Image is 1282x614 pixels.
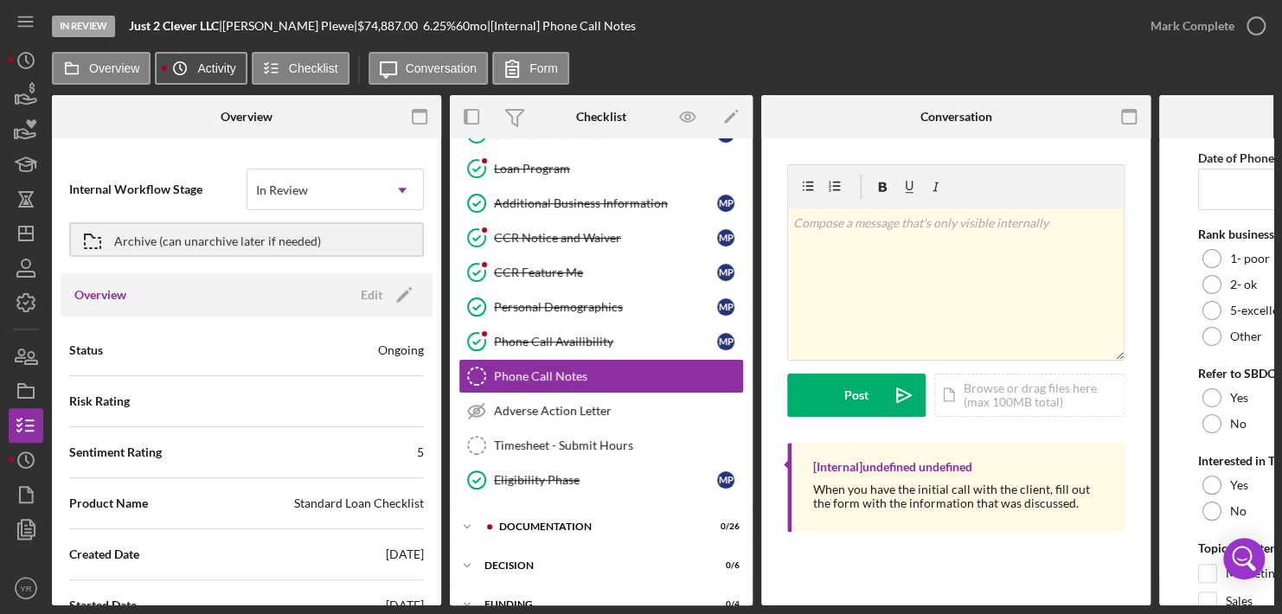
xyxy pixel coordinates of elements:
[494,335,717,349] div: Phone Call Availibility
[52,52,151,85] button: Overview
[844,374,869,417] div: Post
[1226,592,1253,610] label: Sales
[129,19,222,33] div: |
[350,282,419,308] button: Edit
[813,460,972,474] div: [Internal] undefined undefined
[484,599,696,610] div: Funding
[494,231,717,245] div: CCR Notice and Waiver
[386,597,424,614] div: [DATE]
[289,61,338,75] label: Checklist
[221,110,272,124] div: Overview
[717,333,734,350] div: M P
[813,483,1107,510] div: When you have the initial call with the client, fill out the form with the information that was d...
[9,571,43,605] button: YR
[252,52,349,85] button: Checklist
[458,255,744,290] a: CCR Feature MeMP
[1230,391,1248,405] label: Yes
[708,521,740,532] div: 0 / 26
[69,495,148,512] span: Product Name
[386,546,424,563] div: [DATE]
[69,597,137,614] span: Started Date
[458,359,744,393] a: Phone Call Notes
[487,19,636,33] div: | [Internal] Phone Call Notes
[708,560,740,571] div: 0 / 6
[69,393,130,410] span: Risk Rating
[458,186,744,221] a: Additional Business InformationMP
[458,221,744,255] a: CCR Notice and WaiverMP
[456,19,487,33] div: 60 mo
[114,224,321,255] div: Archive (can unarchive later if needed)
[717,195,734,212] div: M P
[708,599,740,610] div: 0 / 4
[52,16,115,37] div: In Review
[529,61,558,75] label: Form
[458,393,744,428] a: Adverse Action Letter
[69,546,139,563] span: Created Date
[1230,417,1247,431] label: No
[494,196,717,210] div: Additional Business Information
[458,290,744,324] a: Personal DemographicsMP
[417,444,424,461] div: 5
[222,19,357,33] div: [PERSON_NAME] Plewe |
[717,229,734,246] div: M P
[69,222,424,257] button: Archive (can unarchive later if needed)
[494,162,743,176] div: Loan Program
[499,521,696,532] div: Documentation
[494,265,717,279] div: CCR Feature Me
[492,52,569,85] button: Form
[1133,9,1273,43] button: Mark Complete
[458,428,744,463] a: Timesheet - Submit Hours
[294,495,424,512] div: Standard Loan Checklist
[378,342,424,359] div: Ongoing
[920,110,992,124] div: Conversation
[20,584,31,593] text: YR
[129,18,219,33] b: Just 2 Clever LLC
[256,183,308,197] div: In Review
[494,438,743,452] div: Timesheet - Submit Hours
[1230,504,1247,518] label: No
[494,300,717,314] div: Personal Demographics
[494,369,743,383] div: Phone Call Notes
[369,52,489,85] button: Conversation
[458,151,744,186] a: Loan Program
[69,181,247,198] span: Internal Workflow Stage
[717,264,734,281] div: M P
[458,463,744,497] a: Eligibility PhaseMP
[1230,278,1257,291] label: 2- ok
[361,282,382,308] div: Edit
[69,342,103,359] span: Status
[576,110,626,124] div: Checklist
[89,61,139,75] label: Overview
[1230,252,1270,265] label: 1- poor
[1230,329,1262,343] label: Other
[406,61,478,75] label: Conversation
[458,324,744,359] a: Phone Call AvailibilityMP
[484,560,696,571] div: Decision
[69,444,162,461] span: Sentiment Rating
[197,61,235,75] label: Activity
[357,19,423,33] div: $74,887.00
[1230,478,1248,492] label: Yes
[155,52,247,85] button: Activity
[787,374,926,417] button: Post
[494,404,743,418] div: Adverse Action Letter
[74,286,126,304] h3: Overview
[717,471,734,489] div: M P
[717,298,734,316] div: M P
[1151,9,1234,43] div: Mark Complete
[494,473,717,487] div: Eligibility Phase
[423,19,456,33] div: 6.25 %
[1223,538,1265,579] div: Open Intercom Messenger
